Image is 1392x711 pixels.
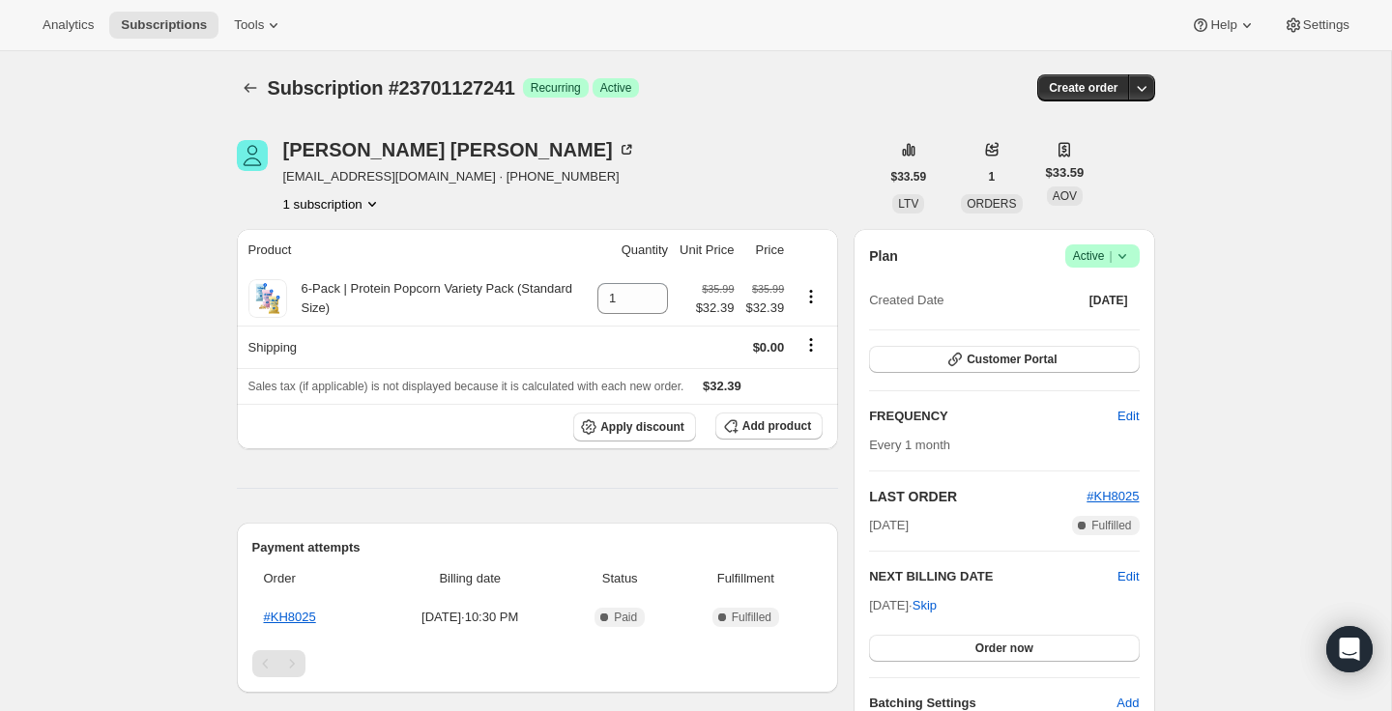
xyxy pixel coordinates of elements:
button: Edit [1117,567,1139,586]
span: Skip [913,596,937,615]
span: Billing date [381,569,560,588]
div: [PERSON_NAME] [PERSON_NAME] [283,140,636,159]
th: Product [237,229,593,271]
span: Active [1073,246,1132,266]
h2: LAST ORDER [869,487,1087,506]
button: Product actions [796,286,826,307]
h2: Plan [869,246,898,266]
span: AOV [1053,189,1077,203]
span: ORDERS [967,197,1016,211]
span: Every 1 month [869,438,950,452]
button: Order now [869,635,1139,662]
h2: NEXT BILLING DATE [869,567,1117,586]
button: Shipping actions [796,334,826,355]
nav: Pagination [252,650,824,677]
h2: FREQUENCY [869,407,1117,426]
span: Order now [975,640,1033,656]
th: Quantity [592,229,674,271]
a: #KH8025 [264,610,316,624]
button: Apply discount [573,412,696,441]
span: Carolyn Frank [237,140,268,171]
span: Subscriptions [121,17,207,33]
span: $32.39 [703,379,741,393]
button: #KH8025 [1087,487,1139,506]
button: Help [1179,12,1267,39]
span: 1 [989,169,996,185]
img: product img [248,279,287,318]
button: Edit [1106,401,1150,432]
div: 6-Pack | Protein Popcorn Variety Pack (Standard Size) [287,279,587,318]
small: $35.99 [702,283,734,295]
small: $35.99 [752,283,784,295]
button: Product actions [283,194,382,213]
span: $33.59 [1046,163,1085,183]
h2: Payment attempts [252,538,824,557]
span: Fulfillment [681,569,812,588]
span: LTV [898,197,918,211]
span: Apply discount [600,419,684,435]
span: Paid [614,610,637,625]
div: Open Intercom Messenger [1326,626,1373,672]
span: Help [1210,17,1236,33]
span: [DATE] [1089,293,1128,308]
span: Settings [1303,17,1349,33]
button: Analytics [31,12,105,39]
span: Sales tax (if applicable) is not displayed because it is calculated with each new order. [248,380,684,393]
button: Subscriptions [109,12,218,39]
button: Subscriptions [237,74,264,101]
span: Add product [742,418,811,434]
button: $33.59 [880,163,939,190]
button: Add product [715,412,823,440]
span: $32.39 [696,299,735,318]
span: Customer Portal [967,352,1057,367]
th: Order [252,557,375,600]
span: $32.39 [745,299,784,318]
a: #KH8025 [1087,489,1139,503]
span: Analytics [43,17,94,33]
span: Created Date [869,291,943,310]
th: Shipping [237,326,593,368]
span: Subscription #23701127241 [268,77,515,99]
span: Create order [1049,80,1117,96]
span: [DATE] · [869,598,937,612]
span: Status [571,569,669,588]
button: Create order [1037,74,1129,101]
span: $0.00 [753,340,785,355]
button: [DATE] [1078,287,1140,314]
span: [EMAIL_ADDRESS][DOMAIN_NAME] · [PHONE_NUMBER] [283,167,636,186]
span: $33.59 [891,169,927,185]
button: 1 [977,163,1007,190]
span: Tools [234,17,264,33]
button: Skip [901,590,948,621]
span: Active [600,80,632,96]
span: Fulfilled [1091,518,1131,533]
th: Unit Price [674,229,739,271]
span: Fulfilled [732,610,771,625]
span: [DATE] · 10:30 PM [381,608,560,627]
button: Settings [1272,12,1361,39]
th: Price [739,229,790,271]
span: Edit [1117,407,1139,426]
button: Tools [222,12,295,39]
span: [DATE] [869,516,909,535]
button: Customer Portal [869,346,1139,373]
span: | [1109,248,1112,264]
span: Recurring [531,80,581,96]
